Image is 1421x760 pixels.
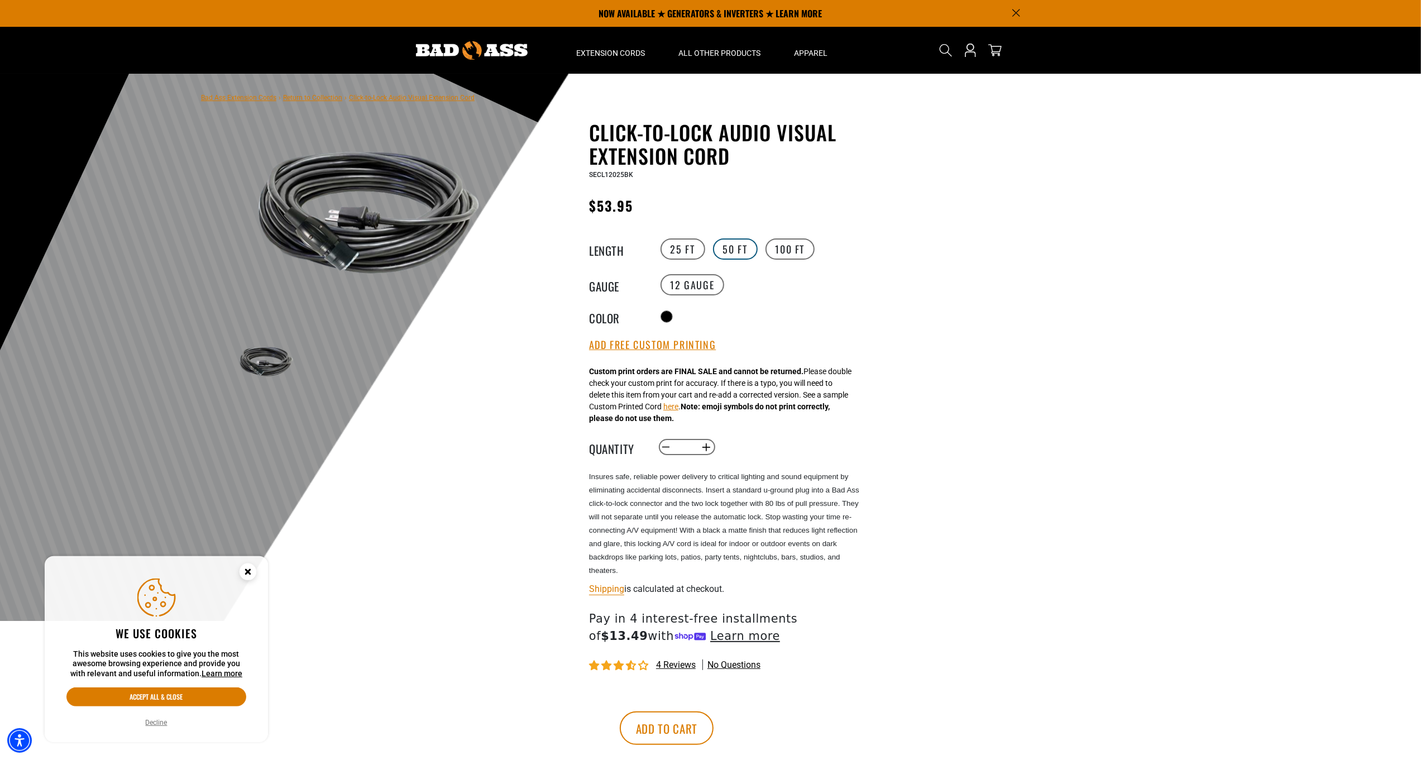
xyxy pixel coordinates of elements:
span: › [279,94,281,102]
summary: Search [937,41,955,59]
img: Bad Ass Extension Cords [416,41,528,60]
button: here [663,401,678,413]
legend: Color [589,309,645,324]
span: 3.50 stars [589,661,650,671]
button: Decline [142,717,171,728]
p: This website uses cookies to give you the most awesome browsing experience and provide you with r... [66,649,246,679]
label: 100 FT [765,238,815,260]
span: 4 reviews [656,659,696,670]
strong: Custom print orders are FINAL SALE and cannot be returned. [589,367,803,376]
span: Click-to-Lock Audio Visual Extension Cord [349,94,475,102]
a: Shipping [589,584,624,594]
div: Please double check your custom print for accuracy. If there is a typo, you will need to delete t... [589,366,851,424]
aside: Cookie Consent [45,556,268,743]
h2: We use cookies [66,626,246,640]
span: › [345,94,347,102]
label: 50 FT [713,238,758,260]
button: Accept all & close [66,687,246,706]
span: All Other Products [679,48,761,58]
span: No questions [707,659,760,671]
a: Bad Ass Extension Cords [201,94,276,102]
span: Insures safe, reliable power delivery to critical lighting and sound equipment by eliminating acc... [589,472,859,575]
div: Accessibility Menu [7,728,32,753]
nav: breadcrumbs [201,90,475,104]
label: 12 Gauge [661,274,725,295]
label: 25 FT [661,238,705,260]
summary: Extension Cords [560,27,662,74]
a: cart [986,44,1004,57]
span: $53.95 [589,195,633,216]
h1: Click-to-Lock Audio Visual Extension Cord [589,121,863,168]
legend: Gauge [589,278,645,292]
span: SECL12025BK [589,171,633,179]
strong: Note: emoji symbols do not print correctly, please do not use them. [589,402,830,423]
span: Apparel [795,48,828,58]
button: Close this option [228,556,268,591]
a: Return to Collection [283,94,342,102]
label: Quantity [589,440,645,455]
span: Extension Cords [577,48,645,58]
summary: All Other Products [662,27,778,74]
a: This website uses cookies to give you the most awesome browsing experience and provide you with r... [202,669,242,678]
img: black [234,123,503,302]
button: Add Free Custom Printing [589,339,716,351]
legend: Length [589,242,645,256]
summary: Apparel [778,27,845,74]
div: is calculated at checkout. [589,581,863,596]
a: Open this option [961,27,979,74]
button: Add to cart [620,711,714,745]
img: black [234,340,299,383]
